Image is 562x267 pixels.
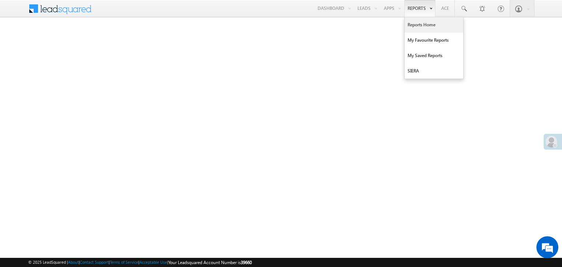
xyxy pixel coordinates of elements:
[120,4,138,21] div: Minimize live chat window
[100,210,133,220] em: Start Chat
[241,260,252,265] span: 39660
[80,260,109,264] a: Contact Support
[405,48,463,63] a: My Saved Reports
[139,260,167,264] a: Acceptable Use
[28,259,252,266] span: © 2025 LeadSquared | | | | |
[405,63,463,79] a: SIERA
[38,38,123,48] div: Chat with us now
[405,17,463,33] a: Reports Home
[110,260,138,264] a: Terms of Service
[68,260,79,264] a: About
[12,38,31,48] img: d_60004797649_company_0_60004797649
[168,260,252,265] span: Your Leadsquared Account Number is
[10,68,134,203] textarea: Type your message and hit 'Enter'
[405,33,463,48] a: My Favourite Reports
